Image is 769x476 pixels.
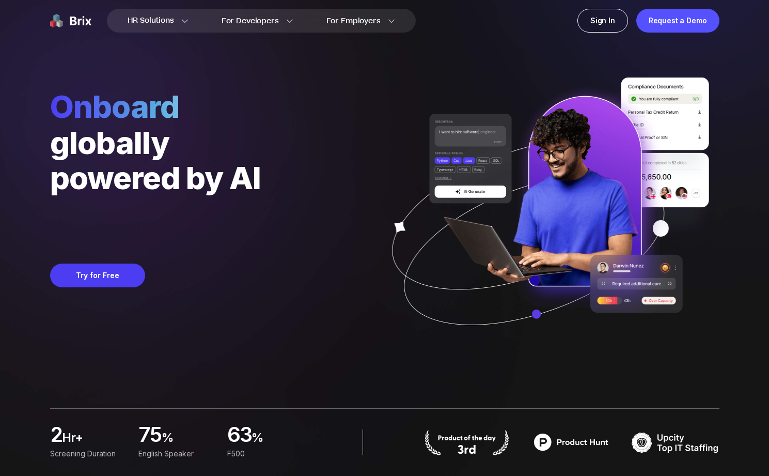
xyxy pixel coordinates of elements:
img: ai generate [373,78,719,356]
span: hr+ [62,429,126,450]
div: English Speaker [138,448,214,459]
span: 75 [138,425,162,446]
img: product hunt badge [527,429,615,455]
span: For Employers [326,16,381,26]
span: Onboard [50,88,261,125]
div: Screening duration [50,448,126,459]
span: % [252,429,303,450]
span: % [162,429,215,450]
span: 2 [50,425,62,446]
div: powered by AI [50,160,261,195]
img: product hunt badge [423,429,511,455]
div: F500 [227,448,303,459]
span: 63 [227,425,252,446]
button: Try for Free [50,264,145,287]
span: HR Solutions [128,12,174,29]
img: TOP IT STAFFING [632,429,719,455]
a: Sign In [577,9,628,33]
a: Request a Demo [636,9,719,33]
div: globally [50,125,261,160]
span: For Developers [222,16,279,26]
